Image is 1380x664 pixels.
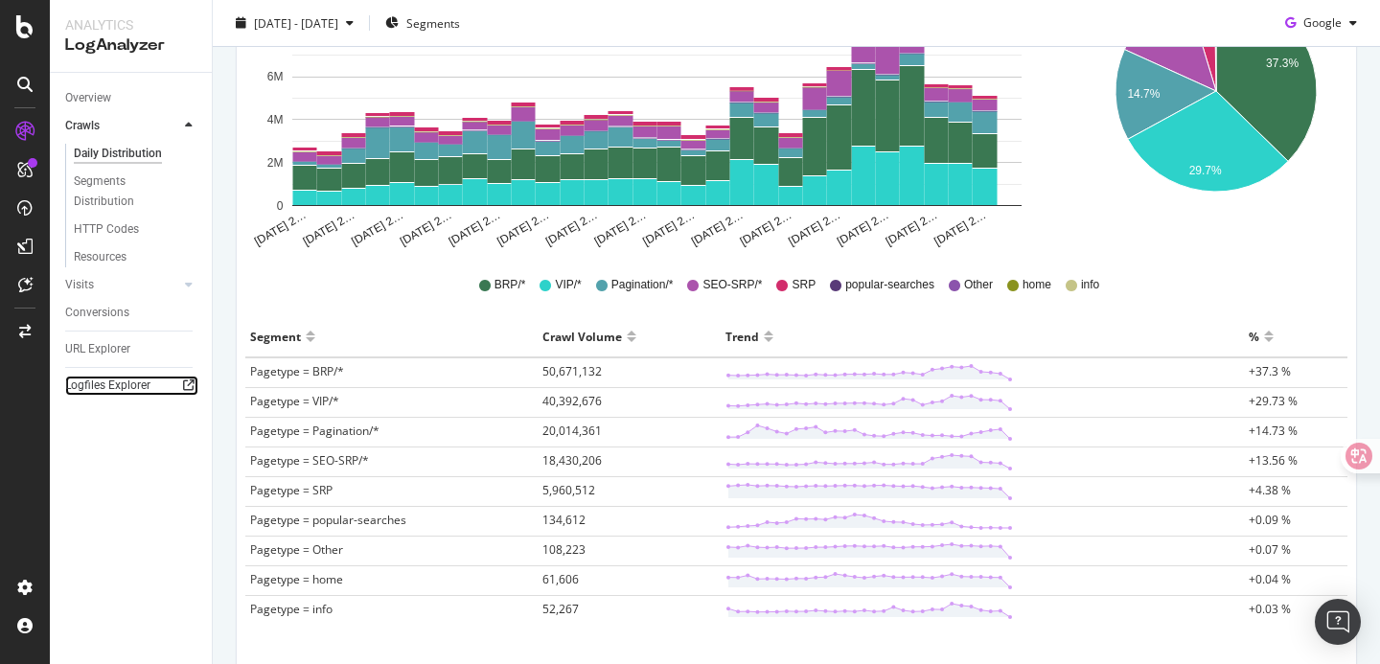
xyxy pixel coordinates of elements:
span: Pagetype = home [250,571,343,587]
div: Trend [725,321,759,352]
text: 0 [277,199,284,213]
span: 134,612 [542,512,586,528]
a: Conversions [65,303,198,323]
span: 5,960,512 [542,482,595,498]
span: 108,223 [542,541,586,558]
button: Google [1277,8,1365,38]
span: popular-searches [845,277,934,293]
div: Crawl Volume [542,321,622,352]
span: Pagetype = BRP/* [250,363,344,379]
span: Other [964,277,993,293]
div: Overview [65,88,111,108]
span: 20,014,361 [542,423,602,439]
span: +14.73 % [1249,423,1298,439]
a: Crawls [65,116,179,136]
div: Logfiles Explorer [65,376,150,396]
text: 2M [267,156,284,170]
span: Pagetype = VIP/* [250,393,339,409]
button: [DATE] - [DATE] [228,8,361,38]
span: Pagination/* [611,277,674,293]
span: +0.03 % [1249,601,1291,617]
div: Crawls [65,116,100,136]
div: URL Explorer [65,339,130,359]
span: VIP/* [555,277,581,293]
span: Pagetype = Other [250,541,343,558]
text: 14.7% [1127,87,1160,101]
span: +4.38 % [1249,482,1291,498]
span: Pagetype = Pagination/* [250,423,379,439]
a: Logfiles Explorer [65,376,198,396]
text: 6M [267,71,284,84]
div: Segment [250,321,301,352]
span: SRP [792,277,816,293]
div: Open Intercom Messenger [1315,599,1361,645]
a: Daily Distribution [74,144,198,164]
span: Pagetype = SRP [250,482,333,498]
span: +13.56 % [1249,452,1298,469]
a: Visits [65,275,179,295]
span: +0.07 % [1249,541,1291,558]
a: Resources [74,247,198,267]
span: +0.09 % [1249,512,1291,528]
text: 37.3% [1266,57,1299,70]
span: 50,671,132 [542,363,602,379]
span: Pagetype = SEO-SRP/* [250,452,369,469]
div: Analytics [65,15,196,34]
span: 61,606 [542,571,579,587]
div: Daily Distribution [74,144,162,164]
a: HTTP Codes [74,219,198,240]
span: Pagetype = info [250,601,333,617]
span: +29.73 % [1249,393,1298,409]
div: HTTP Codes [74,219,139,240]
div: Segments Distribution [74,172,180,212]
span: [DATE] - [DATE] [254,14,338,31]
div: Visits [65,275,94,295]
span: BRP/* [494,277,526,293]
span: 52,267 [542,601,579,617]
a: Segments Distribution [74,172,198,212]
span: Segments [406,14,460,31]
span: +0.04 % [1249,571,1291,587]
div: Resources [74,247,126,267]
span: +37.3 % [1249,363,1291,379]
a: URL Explorer [65,339,198,359]
text: 29.7% [1188,164,1221,177]
text: 4M [267,113,284,126]
div: % [1249,321,1259,352]
div: Conversions [65,303,129,323]
span: SEO-SRP/* [702,277,762,293]
a: Overview [65,88,198,108]
span: Pagetype = popular-searches [250,512,406,528]
button: Segments [378,8,468,38]
div: LogAnalyzer [65,34,196,57]
span: 18,430,206 [542,452,602,469]
span: 40,392,676 [542,393,602,409]
span: Google [1303,14,1342,31]
span: home [1023,277,1051,293]
span: info [1081,277,1099,293]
